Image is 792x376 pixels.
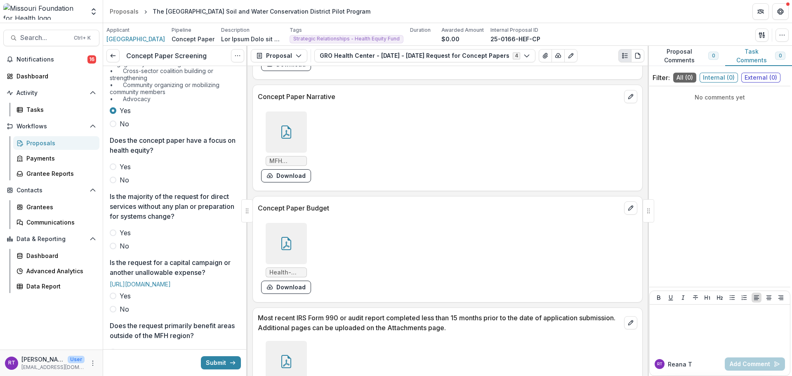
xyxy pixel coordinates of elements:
button: download-form-response [261,281,311,294]
button: PDF view [631,49,644,62]
button: Heading 2 [715,293,725,303]
button: Ordered List [739,293,749,303]
span: All ( 0 ) [673,73,696,83]
a: [URL][DOMAIN_NAME] [110,281,171,288]
a: Grantee Reports [13,167,99,180]
a: [GEOGRAPHIC_DATA] [106,35,165,43]
p: Most recent IRS Form 990 or audit report completed less than 15 months prior to the date of appli... [258,313,621,333]
a: Proposals [13,136,99,150]
div: Dashboard [16,72,93,80]
div: Payments [26,154,93,163]
a: Dashboard [13,249,99,262]
p: Reana T [668,360,692,369]
button: Options [231,49,244,62]
button: Edit as form [564,49,577,62]
span: No [120,241,129,251]
div: Advanced Analytics [26,267,93,275]
div: The [GEOGRAPHIC_DATA] Soil and Water Conservation District Pilot Program [153,7,370,16]
button: Open Workflows [3,120,99,133]
div: Communications [26,218,93,227]
button: Task Comments [725,46,792,66]
a: Grantees [13,200,99,214]
p: User [68,356,85,363]
span: Notifications [16,56,87,63]
p: $0.00 [441,35,460,43]
a: Communications [13,215,99,229]
p: Concept Paper Budget [258,203,621,213]
p: Pipeline [172,26,191,34]
span: Data & Reporting [16,236,86,243]
span: Contacts [16,187,86,194]
button: Add Comment [725,357,785,371]
p: Applicant [106,26,130,34]
div: Ctrl + K [72,33,92,43]
div: Data Report [26,282,93,291]
button: edit [624,316,637,329]
span: No [120,175,129,185]
img: Missouri Foundation for Health logo [3,3,85,20]
div: Reana Thomas [8,360,15,366]
span: MFH Concept Paper.pdf [269,158,303,165]
span: No [120,304,129,314]
span: Internal ( 0 ) [700,73,738,83]
span: Yes [120,347,131,357]
span: Yes [120,106,131,116]
button: Plaintext view [618,49,632,62]
button: More [88,358,98,368]
div: Health-Equity-Fund-Concept-Paper-Budget.pdfdownload-form-response [261,223,311,294]
button: edit [624,201,637,215]
button: Open entity switcher [88,3,99,20]
button: Proposal [251,49,307,62]
div: Grantee Reports [26,169,93,178]
a: Tasks [13,103,99,116]
h3: Concept Paper Screening [126,52,207,60]
p: Concept Paper [172,35,214,43]
span: Yes [120,228,131,238]
button: Align Left [752,293,761,303]
button: Proposal Comments [648,46,725,66]
p: [EMAIL_ADDRESS][DOMAIN_NAME] [21,364,85,371]
p: 25-0166-HEF-CP [490,35,540,43]
p: Is the request for a capital campaign or another unallowable expense? [110,258,236,277]
button: Align Center [764,293,774,303]
button: Open Data & Reporting [3,232,99,246]
nav: breadcrumb [106,5,374,17]
span: Yes [120,291,131,301]
button: View Attached Files [539,49,552,62]
span: Health-Equity-Fund-Concept-Paper-Budget.pdf [269,269,303,276]
span: Yes [120,162,131,172]
span: Activity [16,90,86,97]
a: Dashboard [3,69,99,83]
span: Workflows [16,123,86,130]
button: Notifications16 [3,53,99,66]
p: Filter: [653,73,670,83]
span: Search... [20,34,69,42]
button: Get Help [772,3,789,20]
p: Concept Paper Narrative [258,92,621,102]
p: Tags [290,26,302,34]
div: Grantees [26,203,93,211]
p: Is the majority of the request for direct services without any plan or preparation for systems ch... [110,192,236,221]
button: download-form-response [261,169,311,182]
p: Does the concept paper have a focus on health equity? [110,135,236,155]
div: • Pilot models to create long-term change • Field or sector-wide capacity building to engage in s... [110,46,241,106]
button: Strike [691,293,700,303]
button: edit [624,90,637,103]
div: Reana Thomas [657,362,662,366]
span: 0 [712,53,715,59]
p: No comments yet [653,93,787,102]
button: Open Contacts [3,184,99,197]
p: Awarded Amount [441,26,484,34]
div: Tasks [26,105,93,114]
span: External ( 0 ) [741,73,780,83]
span: 16 [87,55,96,64]
p: [PERSON_NAME] [21,355,64,364]
p: Duration [410,26,431,34]
button: Search... [3,30,99,46]
button: Bold [654,293,664,303]
p: Description [221,26,250,34]
button: Bullet List [727,293,737,303]
button: Partners [752,3,769,20]
button: GRO Health Center - [DATE] - [DATE] Request for Concept Papers4 [314,49,535,62]
button: Submit [201,356,241,369]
